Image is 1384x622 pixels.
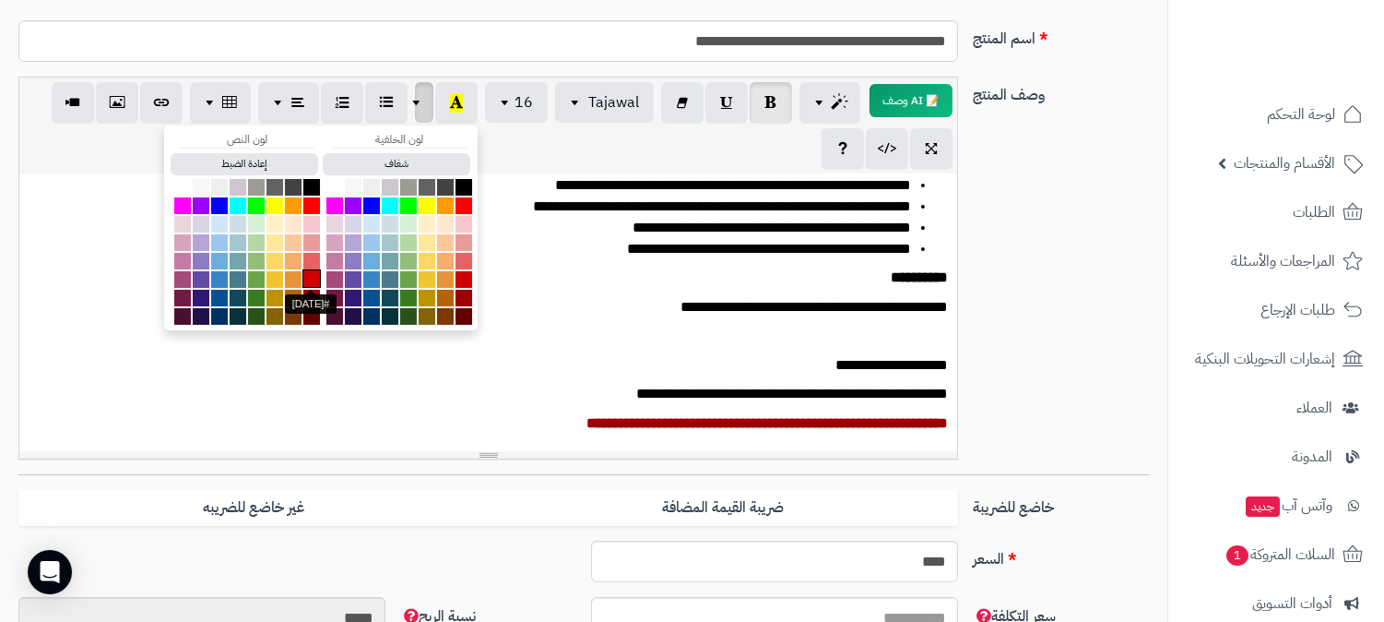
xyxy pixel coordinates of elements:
div: لون النص [180,132,314,149]
button: 📝 AI وصف [869,84,952,117]
label: ضريبة القيمة المضافة [489,489,958,527]
button: شفاف [323,153,470,175]
a: العملاء [1179,386,1373,430]
span: الأقسام والمنتجات [1234,150,1335,176]
span: 1 [1225,545,1248,567]
span: المدونة [1292,444,1332,470]
span: لوحة التحكم [1267,102,1335,127]
button: إعادة الضبط [171,153,318,175]
span: 16 [515,91,533,114]
span: العملاء [1296,395,1332,421]
span: جديد [1246,496,1280,517]
div: Open Intercom Messenger [28,550,72,594]
a: السلات المتروكة1 [1179,532,1373,577]
span: طلبات الإرجاع [1260,297,1335,323]
label: وصف المنتج [965,77,1156,106]
span: الطلبات [1293,199,1335,225]
a: المدونة [1179,435,1373,479]
span: وآتس آب [1244,493,1332,519]
a: وآتس آبجديد [1179,484,1373,528]
label: اسم المنتج [965,20,1156,50]
button: 16 [485,82,548,123]
a: الطلبات [1179,190,1373,234]
a: المراجعات والأسئلة [1179,239,1373,283]
span: أدوات التسويق [1252,591,1332,616]
label: خاضع للضريبة [965,489,1156,519]
a: طلبات الإرجاع [1179,288,1373,332]
span: السلات المتروكة [1224,542,1335,568]
a: إشعارات التحويلات البنكية [1179,337,1373,381]
span: Tajawal [588,91,639,114]
label: غير خاضع للضريبه [18,489,488,527]
button: Tajawal [555,82,654,123]
span: إشعارات التحويلات البنكية [1195,346,1335,372]
div: #[DATE] [285,294,337,315]
img: logo-2.png [1259,14,1366,53]
div: لون الخلفية [332,132,467,149]
a: لوحة التحكم [1179,92,1373,137]
span: المراجعات والأسئلة [1231,248,1335,274]
label: السعر [965,541,1156,570]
